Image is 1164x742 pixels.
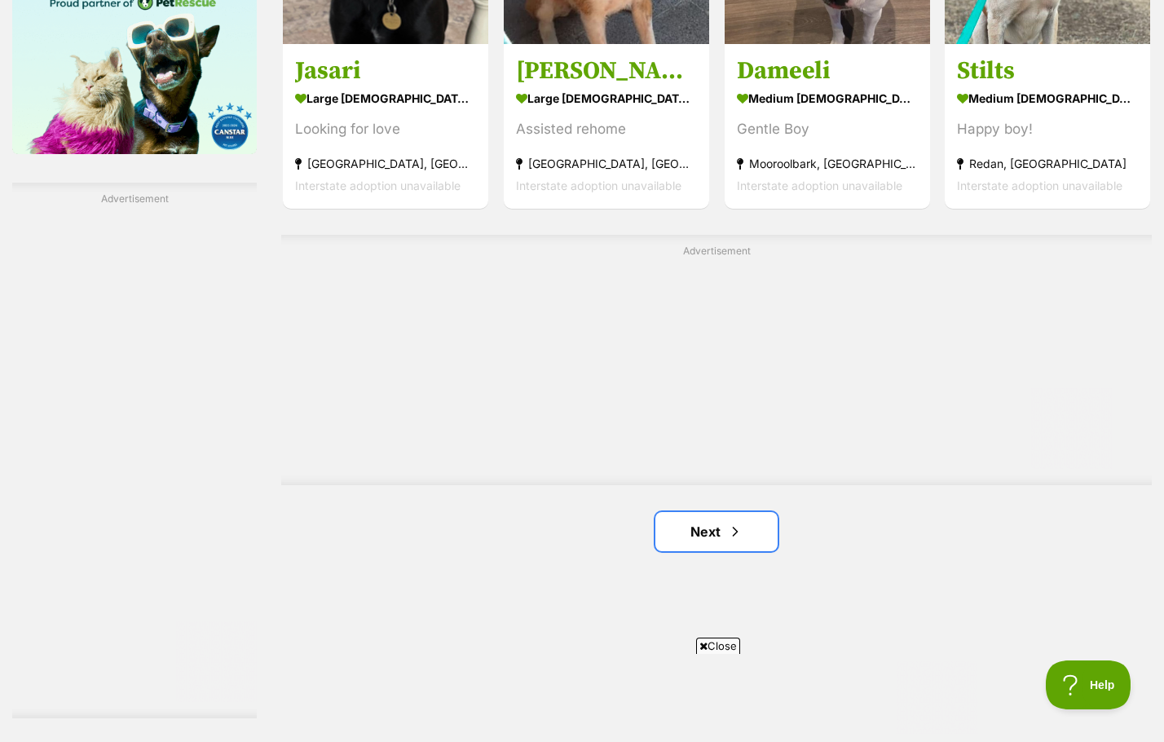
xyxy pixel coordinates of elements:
span: Close [696,638,740,654]
span: Interstate adoption unavailable [737,179,902,192]
a: Dameeli medium [DEMOGRAPHIC_DATA] Dog Gentle Boy Mooroolbark, [GEOGRAPHIC_DATA] Interstate adopti... [725,43,930,209]
a: Stilts medium [DEMOGRAPHIC_DATA] Dog Happy boy! Redan, [GEOGRAPHIC_DATA] Interstate adoption unav... [945,43,1150,209]
strong: [GEOGRAPHIC_DATA], [GEOGRAPHIC_DATA] [516,152,697,174]
span: Interstate adoption unavailable [516,179,681,192]
span: Interstate adoption unavailable [957,179,1122,192]
strong: medium [DEMOGRAPHIC_DATA] Dog [737,86,918,110]
a: [PERSON_NAME] large [DEMOGRAPHIC_DATA] Dog Assisted rehome [GEOGRAPHIC_DATA], [GEOGRAPHIC_DATA] I... [504,43,709,209]
h3: Jasari [295,55,476,86]
div: Advertisement [12,183,257,718]
div: Looking for love [295,118,476,140]
a: Jasari large [DEMOGRAPHIC_DATA] Dog Looking for love [GEOGRAPHIC_DATA], [GEOGRAPHIC_DATA] Interst... [283,43,488,209]
span: Interstate adoption unavailable [295,179,461,192]
h3: Stilts [957,55,1138,86]
strong: Redan, [GEOGRAPHIC_DATA] [957,152,1138,174]
div: Advertisement [281,235,1152,485]
div: Gentle Boy [737,118,918,140]
strong: medium [DEMOGRAPHIC_DATA] Dog [957,86,1138,110]
nav: Pagination [281,512,1152,551]
iframe: Advertisement [187,660,977,734]
strong: [GEOGRAPHIC_DATA], [GEOGRAPHIC_DATA] [295,152,476,174]
iframe: Help Scout Beacon - Open [1046,660,1131,709]
strong: large [DEMOGRAPHIC_DATA] Dog [295,86,476,110]
iframe: Advertisement [321,265,1112,469]
div: Happy boy! [957,118,1138,140]
h3: [PERSON_NAME] [516,55,697,86]
strong: large [DEMOGRAPHIC_DATA] Dog [516,86,697,110]
a: Next page [655,512,778,551]
strong: Mooroolbark, [GEOGRAPHIC_DATA] [737,152,918,174]
iframe: Advertisement [12,213,257,702]
h3: Dameeli [737,55,918,86]
div: Assisted rehome [516,118,697,140]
